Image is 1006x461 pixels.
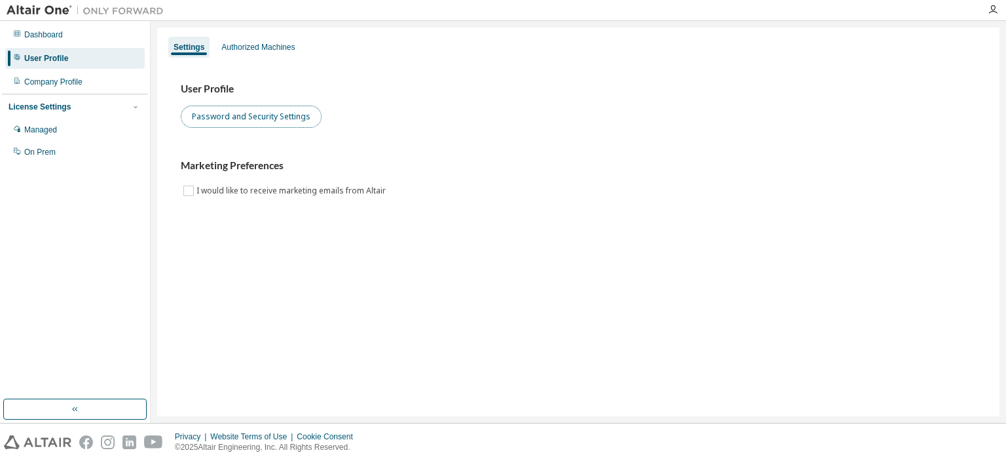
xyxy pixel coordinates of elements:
button: Password and Security Settings [181,106,322,128]
div: Cookie Consent [297,431,360,442]
h3: Marketing Preferences [181,159,976,172]
div: Managed [24,125,57,135]
p: © 2025 Altair Engineering, Inc. All Rights Reserved. [175,442,361,453]
div: License Settings [9,102,71,112]
img: Altair One [7,4,170,17]
img: altair_logo.svg [4,435,71,449]
div: Authorized Machines [221,42,295,52]
div: Website Terms of Use [210,431,297,442]
div: User Profile [24,53,68,64]
div: Dashboard [24,30,63,40]
label: I would like to receive marketing emails from Altair [196,183,388,199]
div: Company Profile [24,77,83,87]
img: linkedin.svg [122,435,136,449]
img: facebook.svg [79,435,93,449]
div: Privacy [175,431,210,442]
div: On Prem [24,147,56,157]
img: instagram.svg [101,435,115,449]
div: Settings [174,42,204,52]
h3: User Profile [181,83,976,96]
img: youtube.svg [144,435,163,449]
